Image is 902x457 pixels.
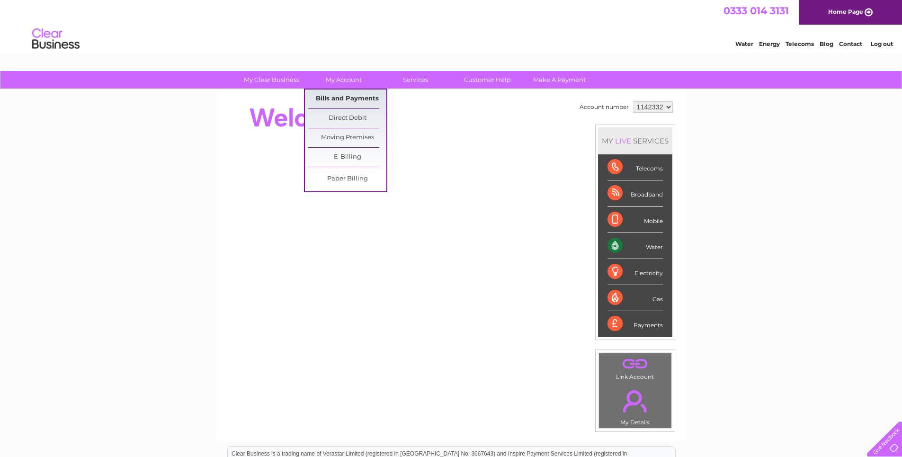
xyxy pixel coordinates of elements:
[607,154,663,180] div: Telecoms
[613,136,633,145] div: LIVE
[598,353,672,383] td: Link Account
[723,5,789,17] a: 0333 014 3131
[820,40,833,47] a: Blog
[308,90,386,108] a: Bills and Payments
[607,259,663,285] div: Electricity
[607,233,663,259] div: Water
[520,71,598,89] a: Make A Payment
[601,385,669,418] a: .
[577,99,631,115] td: Account number
[308,148,386,167] a: E-Billing
[607,207,663,233] div: Mobile
[607,285,663,311] div: Gas
[786,40,814,47] a: Telecoms
[232,71,311,89] a: My Clear Business
[32,25,80,54] img: logo.png
[228,5,675,46] div: Clear Business is a trading name of Verastar Limited (registered in [GEOGRAPHIC_DATA] No. 3667643...
[308,109,386,128] a: Direct Debit
[308,170,386,188] a: Paper Billing
[607,180,663,206] div: Broadband
[598,127,672,154] div: MY SERVICES
[871,40,893,47] a: Log out
[735,40,753,47] a: Water
[448,71,527,89] a: Customer Help
[304,71,383,89] a: My Account
[607,311,663,337] div: Payments
[839,40,862,47] a: Contact
[308,128,386,147] a: Moving Premises
[759,40,780,47] a: Energy
[598,382,672,429] td: My Details
[601,356,669,372] a: .
[376,71,455,89] a: Services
